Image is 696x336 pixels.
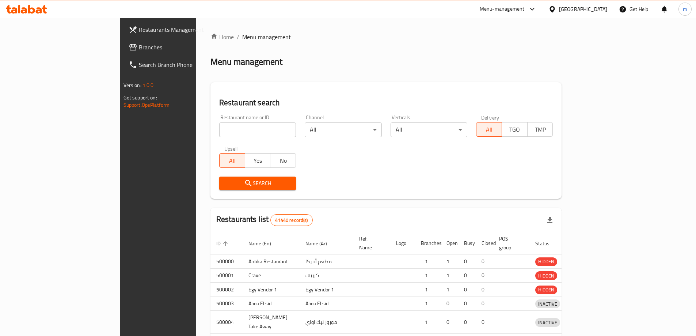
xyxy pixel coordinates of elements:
[458,268,476,283] td: 0
[273,155,293,166] span: No
[476,254,493,269] td: 0
[390,232,415,254] th: Logo
[300,268,353,283] td: كرييف
[300,254,353,269] td: مطعم أنتيكا
[248,239,281,248] span: Name (En)
[535,239,559,248] span: Status
[225,179,290,188] span: Search
[415,268,441,283] td: 1
[216,214,313,226] h2: Restaurants list
[415,311,441,334] td: 1
[441,283,458,297] td: 1
[458,254,476,269] td: 0
[481,115,499,120] label: Delivery
[535,300,560,308] span: INACTIVE
[142,80,154,90] span: 1.0.0
[245,153,271,168] button: Yes
[476,283,493,297] td: 0
[219,122,296,137] input: Search for restaurant name or ID..
[305,239,336,248] span: Name (Ar)
[541,211,559,229] div: Export file
[441,254,458,269] td: 1
[499,234,521,252] span: POS group
[476,122,502,137] button: All
[476,232,493,254] th: Closed
[415,283,441,297] td: 1
[243,268,300,283] td: Crave
[216,239,230,248] span: ID
[243,311,300,334] td: [PERSON_NAME] Take Away
[535,257,557,266] span: HIDDEN
[270,153,296,168] button: No
[219,177,296,190] button: Search
[248,155,268,166] span: Yes
[139,25,230,34] span: Restaurants Management
[300,311,353,334] td: موروز تيك اواي
[210,56,282,68] h2: Menu management
[535,318,560,327] span: INACTIVE
[458,232,476,254] th: Busy
[441,311,458,334] td: 0
[535,257,557,266] div: HIDDEN
[243,283,300,297] td: Egy Vendor 1
[300,297,353,311] td: Abou El sid
[535,286,557,294] span: HIDDEN
[458,311,476,334] td: 0
[559,5,607,13] div: [GEOGRAPHIC_DATA]
[458,297,476,311] td: 0
[123,93,157,102] span: Get support on:
[441,232,458,254] th: Open
[219,97,553,108] h2: Restaurant search
[359,234,381,252] span: Ref. Name
[441,297,458,311] td: 0
[527,122,553,137] button: TMP
[458,283,476,297] td: 0
[210,33,562,41] nav: breadcrumb
[476,297,493,311] td: 0
[139,43,230,52] span: Branches
[271,217,312,224] span: 41440 record(s)
[123,56,236,73] a: Search Branch Phone
[535,272,557,280] span: HIDDEN
[242,33,291,41] span: Menu management
[480,5,525,14] div: Menu-management
[219,153,245,168] button: All
[223,155,242,166] span: All
[441,268,458,283] td: 1
[530,124,550,135] span: TMP
[139,60,230,69] span: Search Branch Phone
[305,122,381,137] div: All
[683,5,687,13] span: m
[415,297,441,311] td: 1
[476,268,493,283] td: 0
[123,38,236,56] a: Branches
[123,80,141,90] span: Version:
[224,146,238,151] label: Upsell
[415,254,441,269] td: 1
[243,297,300,311] td: Abou El sid
[505,124,525,135] span: TGO
[502,122,528,137] button: TGO
[270,214,312,226] div: Total records count
[300,283,353,297] td: Egy Vendor 1
[391,122,467,137] div: All
[243,254,300,269] td: Antika Restaurant
[123,100,170,110] a: Support.OpsPlatform
[476,311,493,334] td: 0
[237,33,239,41] li: /
[479,124,499,135] span: All
[415,232,441,254] th: Branches
[123,21,236,38] a: Restaurants Management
